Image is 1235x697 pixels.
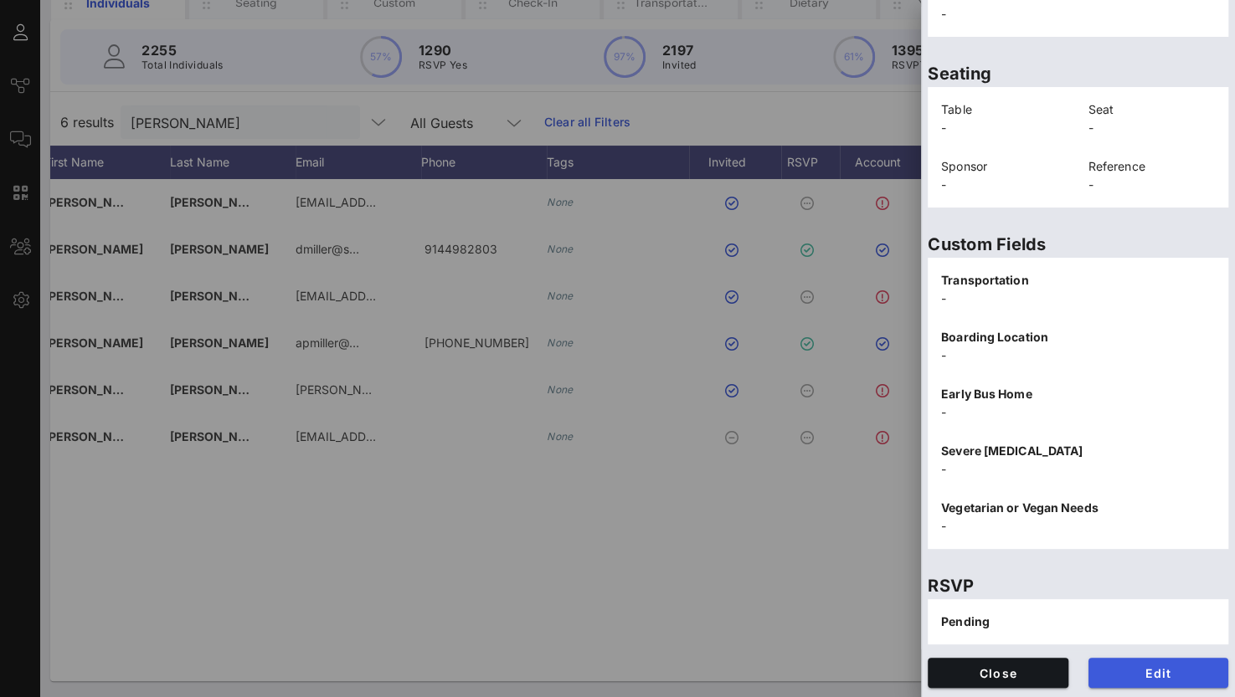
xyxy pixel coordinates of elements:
p: Custom Fields [928,231,1228,258]
p: Vegetarian or Vegan Needs [941,499,1215,517]
p: Sponsor [941,157,1068,176]
p: - [941,176,1068,194]
p: - [1088,119,1216,137]
p: Severe [MEDICAL_DATA] [941,442,1215,460]
p: - [941,290,1215,308]
p: Transportation [941,271,1215,290]
button: Close [928,658,1068,688]
p: Reference [1088,157,1216,176]
p: - [941,403,1215,422]
button: Edit [1088,658,1229,688]
p: - [941,119,1068,137]
p: Seating [928,60,1228,87]
p: Table [941,100,1068,119]
p: Seat [1088,100,1216,119]
p: - [1088,176,1216,194]
p: RSVP [928,572,1228,599]
span: Pending [941,614,990,628]
p: - [941,517,1215,536]
p: Boarding Location [941,328,1215,346]
span: Close [941,666,1055,680]
p: Early Bus Home [941,385,1215,403]
span: - [941,7,946,21]
p: - [941,460,1215,479]
span: Edit [1102,666,1216,680]
p: - [941,346,1215,365]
